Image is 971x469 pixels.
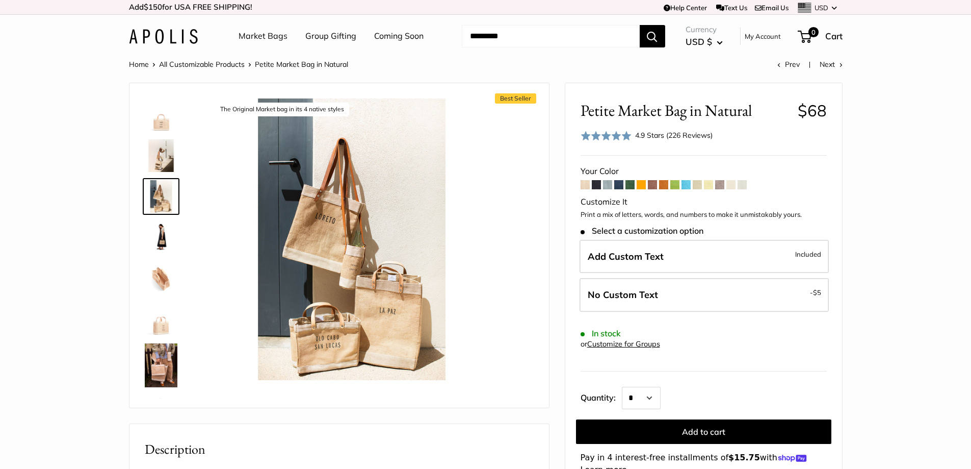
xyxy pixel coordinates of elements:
[145,303,177,335] img: Petite Market Bag in Natural
[581,329,621,338] span: In stock
[820,60,843,69] a: Next
[239,29,287,44] a: Market Bags
[580,278,829,312] label: Leave Blank
[635,130,713,141] div: 4.9 Stars (226 Reviews)
[581,210,827,220] p: Print a mix of letters, words, and numbers to make it unmistakably yours.
[143,96,179,133] a: Petite Market Bag in Natural
[143,178,179,215] a: description_The Original Market bag in its 4 native styles
[795,248,821,260] span: Included
[581,337,660,351] div: or
[581,164,827,179] div: Your Color
[716,4,747,12] a: Text Us
[580,240,829,274] label: Add Custom Text
[143,341,179,389] a: Petite Market Bag in Natural
[686,36,712,47] span: USD $
[576,419,831,444] button: Add to cart
[581,384,622,409] label: Quantity:
[588,289,658,301] span: No Custom Text
[305,29,356,44] a: Group Gifting
[145,396,177,428] img: Petite Market Bag in Natural
[798,101,827,120] span: $68
[143,301,179,337] a: Petite Market Bag in Natural
[664,4,707,12] a: Help Center
[581,128,713,143] div: 4.9 Stars (226 Reviews)
[686,34,723,50] button: USD $
[145,439,534,459] h2: Description
[581,101,790,120] span: Petite Market Bag in Natural
[143,219,179,256] a: Petite Market Bag in Natural
[587,339,660,349] a: Customize for Groups
[129,60,149,69] a: Home
[143,260,179,297] a: description_Spacious inner area with room for everything.
[581,226,703,236] span: Select a customization option
[755,4,789,12] a: Email Us
[145,221,177,254] img: Petite Market Bag in Natural
[808,27,818,37] span: 0
[374,29,424,44] a: Coming Soon
[495,93,536,104] span: Best Seller
[143,137,179,174] a: description_Effortless style that elevates every moment
[799,28,843,44] a: 0 Cart
[588,251,664,262] span: Add Custom Text
[145,262,177,294] img: description_Spacious inner area with room for everything.
[129,29,198,44] img: Apolis
[640,25,665,47] button: Search
[686,22,723,37] span: Currency
[581,194,827,210] div: Customize It
[144,2,162,12] span: $150
[145,343,177,387] img: Petite Market Bag in Natural
[145,180,177,213] img: description_The Original Market bag in its 4 native styles
[129,58,348,71] nav: Breadcrumb
[745,30,781,42] a: My Account
[777,60,800,69] a: Prev
[462,25,640,47] input: Search...
[143,393,179,430] a: Petite Market Bag in Natural
[255,60,348,69] span: Petite Market Bag in Natural
[815,4,828,12] span: USD
[159,60,245,69] a: All Customizable Products
[813,288,821,297] span: $5
[825,31,843,41] span: Cart
[211,98,492,380] img: description_The Original Market bag in its 4 native styles
[810,286,821,299] span: -
[215,103,349,116] div: The Original Market bag in its 4 native styles
[145,139,177,172] img: description_Effortless style that elevates every moment
[145,98,177,131] img: Petite Market Bag in Natural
